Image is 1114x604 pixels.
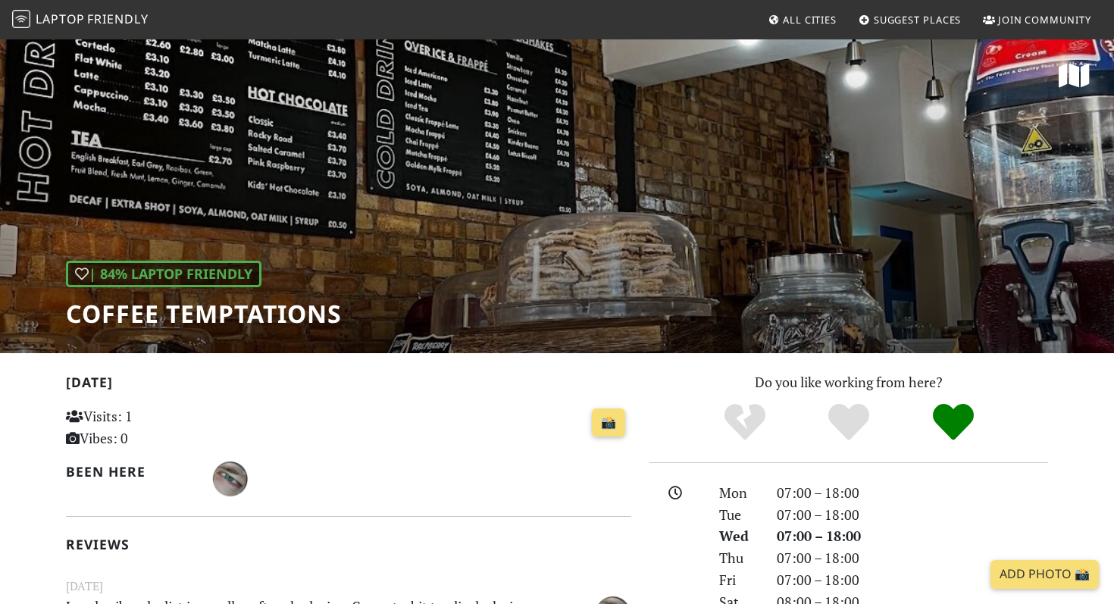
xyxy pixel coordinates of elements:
img: LaptopFriendly [12,10,30,28]
span: Join Community [998,13,1091,27]
span: Suggest Places [874,13,962,27]
h1: Coffee Temptations [66,299,342,328]
div: 07:00 – 18:00 [768,504,1057,526]
div: | 84% Laptop Friendly [66,261,261,287]
a: All Cities [762,6,843,33]
div: 07:00 – 18:00 [768,569,1057,591]
div: Wed [710,525,768,547]
div: Fri [710,569,768,591]
div: Tue [710,504,768,526]
a: Join Community [977,6,1097,33]
span: All Cities [783,13,837,27]
h2: Been here [66,464,194,480]
a: Suggest Places [853,6,968,33]
div: Definitely! [901,402,1006,443]
a: LaptopFriendly LaptopFriendly [12,7,149,33]
div: Yes [796,402,901,443]
h2: [DATE] [66,374,631,396]
div: Thu [710,547,768,569]
div: No [693,402,797,443]
p: Do you like working from here? [649,371,1048,393]
h2: Reviews [66,537,631,552]
div: 07:00 – 18:00 [768,547,1057,569]
span: Laptop [36,11,85,27]
span: Friendly [87,11,148,27]
div: 07:00 – 18:00 [768,482,1057,504]
a: 📸 [592,408,625,437]
small: [DATE] [57,577,640,596]
a: Add Photo 📸 [990,560,1099,589]
div: 07:00 – 18:00 [768,525,1057,547]
p: Visits: 1 Vibes: 0 [66,405,243,449]
img: 5227-eran.jpg [212,461,249,497]
div: Mon [710,482,768,504]
span: Eran Yuval [212,468,249,487]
